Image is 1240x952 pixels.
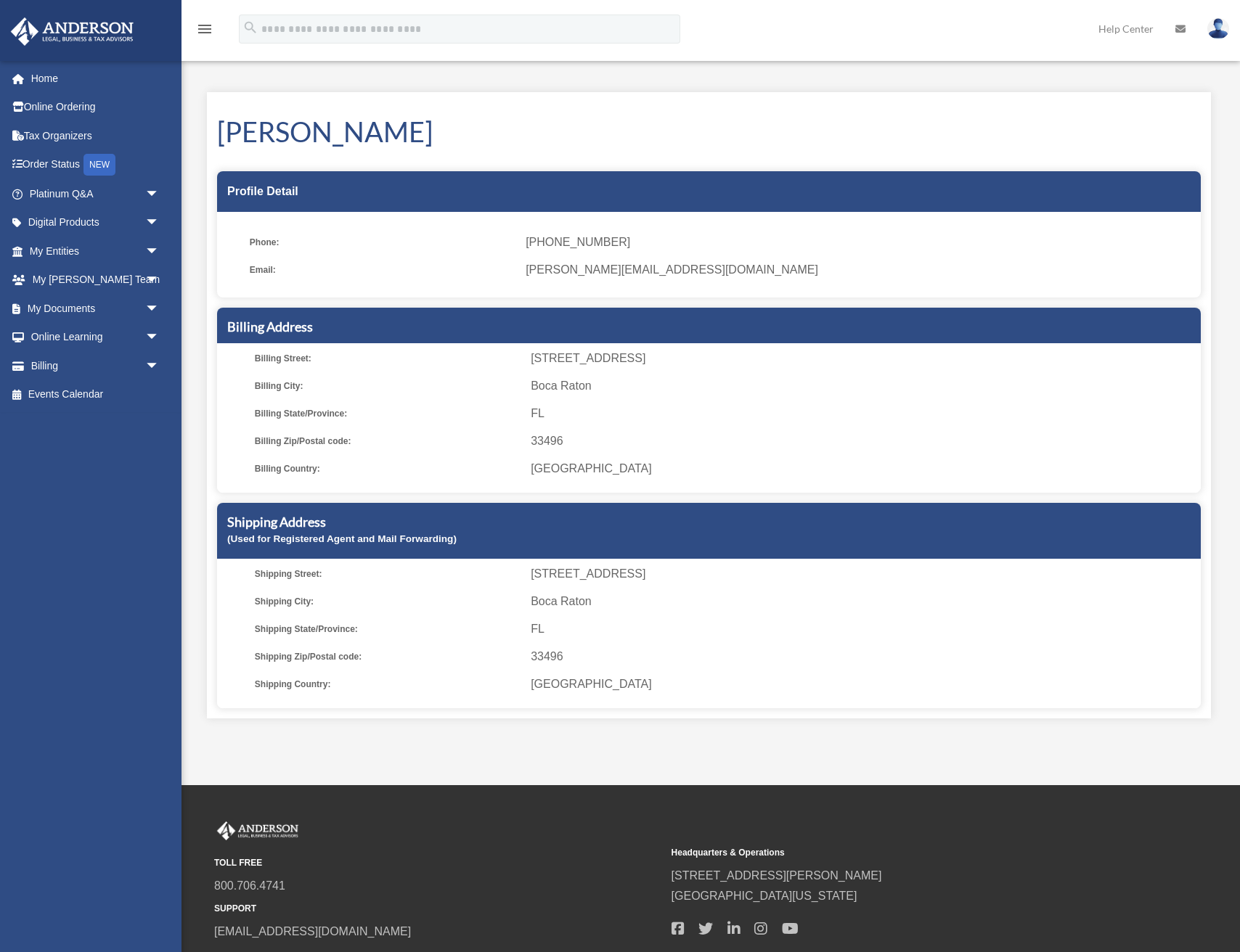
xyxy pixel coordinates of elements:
span: arrow_drop_down [145,237,174,266]
span: [STREET_ADDRESS] [531,348,1196,369]
span: [GEOGRAPHIC_DATA] [531,459,1196,479]
a: Online Ordering [10,93,181,122]
span: Email: [250,260,515,280]
span: FL [531,619,1196,639]
a: [STREET_ADDRESS][PERSON_NAME] [672,869,882,882]
span: 33496 [531,431,1196,451]
a: My Entitiesarrow_drop_down [10,237,181,266]
a: menu [196,25,213,38]
a: My Documentsarrow_drop_down [10,294,181,323]
a: Home [10,64,181,93]
span: 33496 [531,647,1196,667]
span: Shipping Country: [255,674,521,694]
a: Digital Productsarrow_drop_down [10,208,181,237]
div: Profile Detail [217,171,1201,212]
span: FL [531,403,1196,424]
span: [STREET_ADDRESS] [531,564,1196,584]
span: Billing State/Province: [255,403,521,424]
span: Boca Raton [531,376,1196,396]
small: Headquarters & Operations [672,845,1119,861]
a: Billingarrow_drop_down [10,351,181,380]
i: menu [196,20,213,38]
small: SUPPORT [214,901,661,916]
span: arrow_drop_down [145,266,174,295]
a: My [PERSON_NAME] Teamarrow_drop_down [10,266,181,295]
span: Billing Country: [255,459,521,479]
a: Events Calendar [10,380,181,409]
span: Shipping Zip/Postal code: [255,647,521,667]
small: TOLL FREE [214,855,661,871]
span: Billing Zip/Postal code: [255,431,521,451]
a: Tax Organizers [10,121,181,150]
span: arrow_drop_down [145,208,174,238]
span: arrow_drop_down [145,179,174,209]
span: arrow_drop_down [145,351,174,381]
i: search [242,20,258,36]
span: Boca Raton [531,591,1196,612]
span: [PERSON_NAME][EMAIL_ADDRESS][DOMAIN_NAME] [526,260,1191,280]
span: [GEOGRAPHIC_DATA] [531,674,1196,694]
span: Billing Street: [255,348,521,369]
span: arrow_drop_down [145,294,174,324]
span: [PHONE_NUMBER] [526,232,1191,253]
a: Order StatusNEW [10,150,181,180]
a: 800.706.4741 [214,879,285,892]
span: Shipping Street: [255,564,521,584]
a: [GEOGRAPHIC_DATA][US_STATE] [672,890,857,902]
h1: [PERSON_NAME] [217,112,1201,151]
img: Anderson Advisors Platinum Portal [214,821,301,840]
span: arrow_drop_down [145,323,174,353]
img: User Pic [1207,18,1229,39]
span: Shipping State/Province: [255,619,521,639]
span: Shipping City: [255,591,521,612]
small: (Used for Registered Agent and Mail Forwarding) [227,533,457,544]
a: Platinum Q&Aarrow_drop_down [10,179,181,208]
h5: Shipping Address [227,513,1191,531]
span: Billing City: [255,376,521,396]
span: Phone: [250,232,515,253]
h5: Billing Address [227,318,1191,336]
img: Anderson Advisors Platinum Portal [7,17,138,46]
div: NEW [83,154,115,176]
a: [EMAIL_ADDRESS][DOMAIN_NAME] [214,925,411,937]
a: Online Learningarrow_drop_down [10,323,181,352]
